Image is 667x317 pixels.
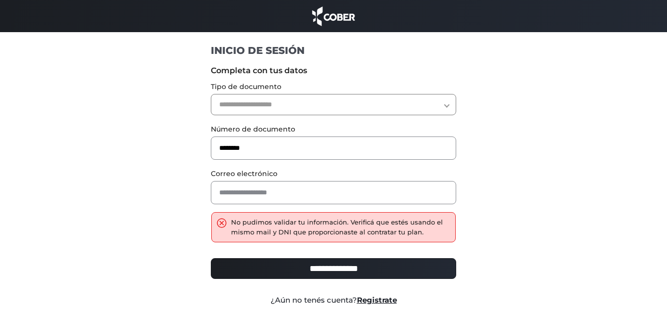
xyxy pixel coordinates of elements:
div: No pudimos validar tu información. Verificá que estés usando el mismo mail y DNI que proporcionas... [231,218,450,237]
img: cober_marca.png [310,5,358,27]
label: Tipo de documento [211,82,456,92]
div: ¿Aún no tenés cuenta? [203,295,464,306]
label: Número de documento [211,124,456,135]
label: Completa con tus datos [211,65,456,77]
label: Correo electrónico [211,169,456,179]
h1: INICIO DE SESIÓN [211,44,456,57]
a: Registrate [357,295,397,305]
